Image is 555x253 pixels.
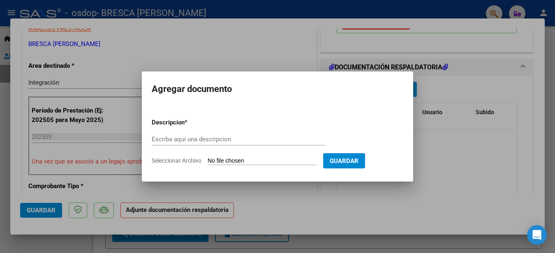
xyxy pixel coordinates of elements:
div: Open Intercom Messenger [527,225,547,245]
span: Seleccionar Archivo [152,157,201,164]
h2: Agregar documento [152,81,403,97]
p: Descripcion [152,118,227,127]
span: Guardar [330,157,358,165]
button: Guardar [323,153,365,168]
